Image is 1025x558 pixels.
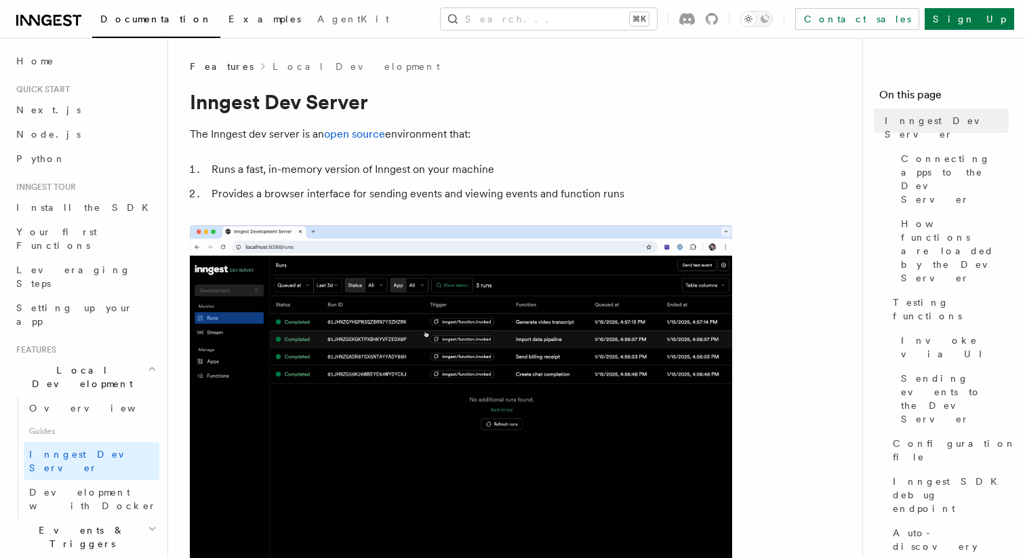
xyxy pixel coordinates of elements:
span: Events & Triggers [11,523,148,551]
a: open source [324,127,385,140]
a: Sending events to the Dev Server [896,366,1009,431]
button: Local Development [11,358,159,396]
span: Guides [24,420,159,442]
span: Inngest SDK debug endpoint [893,475,1009,515]
span: Local Development [11,363,148,391]
button: Events & Triggers [11,518,159,556]
span: Features [11,344,56,355]
kbd: ⌘K [630,12,649,26]
a: Configuration file [887,431,1009,469]
a: Sign Up [925,8,1014,30]
a: Setting up your app [11,296,159,334]
a: AgentKit [309,4,397,37]
span: How functions are loaded by the Dev Server [901,217,1009,285]
span: Documentation [100,14,212,24]
span: Examples [228,14,301,24]
span: Node.js [16,129,81,140]
span: Setting up your app [16,302,133,327]
a: Connecting apps to the Dev Server [896,146,1009,212]
li: Runs a fast, in-memory version of Inngest on your machine [207,160,732,179]
span: Auto-discovery [893,526,1009,553]
span: Testing functions [893,296,1009,323]
a: Examples [220,4,309,37]
span: Configuration file [893,437,1016,464]
p: The Inngest dev server is an environment that: [190,125,732,144]
span: Home [16,54,54,68]
h4: On this page [879,87,1009,108]
span: Python [16,153,66,164]
h1: Inngest Dev Server [190,89,732,114]
a: Inngest Dev Server [24,442,159,480]
a: Testing functions [887,290,1009,328]
a: Inngest Dev Server [879,108,1009,146]
span: Leveraging Steps [16,264,131,289]
span: Connecting apps to the Dev Server [901,152,1009,206]
button: Toggle dark mode [740,11,773,27]
span: Install the SDK [16,202,157,213]
span: Sending events to the Dev Server [901,372,1009,426]
span: Features [190,60,254,73]
a: Leveraging Steps [11,258,159,296]
a: Documentation [92,4,220,38]
a: Invoke via UI [896,328,1009,366]
a: Next.js [11,98,159,122]
button: Search...⌘K [441,8,657,30]
span: Overview [29,403,169,414]
li: Provides a browser interface for sending events and viewing events and function runs [207,184,732,203]
a: Local Development [273,60,440,73]
a: Your first Functions [11,220,159,258]
a: Home [11,49,159,73]
span: AgentKit [317,14,389,24]
span: Inngest Dev Server [885,114,1009,141]
span: Inngest Dev Server [29,449,145,473]
a: Install the SDK [11,195,159,220]
div: Local Development [11,396,159,518]
a: Development with Docker [24,480,159,518]
a: Python [11,146,159,171]
span: Next.js [16,104,81,115]
span: Inngest tour [11,182,76,193]
span: Development with Docker [29,487,157,511]
span: Quick start [11,84,70,95]
a: How functions are loaded by the Dev Server [896,212,1009,290]
a: Contact sales [795,8,919,30]
span: Invoke via UI [901,334,1009,361]
span: Your first Functions [16,226,97,251]
a: Node.js [11,122,159,146]
a: Overview [24,396,159,420]
a: Inngest SDK debug endpoint [887,469,1009,521]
